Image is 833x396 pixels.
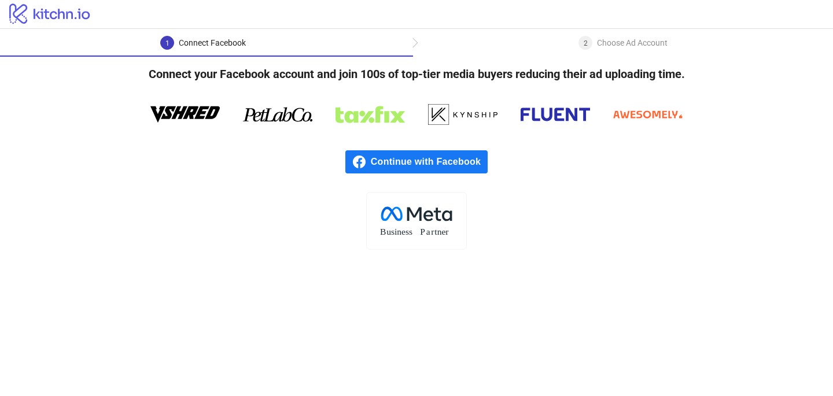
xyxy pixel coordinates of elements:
[130,57,703,91] h4: Connect your Facebook account and join 100s of top-tier media buyers reducing their ad uploading ...
[371,150,488,173] span: Continue with Facebook
[434,227,449,236] tspan: tner
[584,39,588,47] span: 2
[345,150,488,173] a: Continue with Facebook
[426,227,430,236] tspan: a
[431,227,434,236] tspan: r
[179,36,246,50] div: Connect Facebook
[165,39,169,47] span: 1
[386,227,412,236] tspan: usiness
[597,36,668,50] div: Choose Ad Account
[380,227,386,236] tspan: B
[420,227,425,236] tspan: P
